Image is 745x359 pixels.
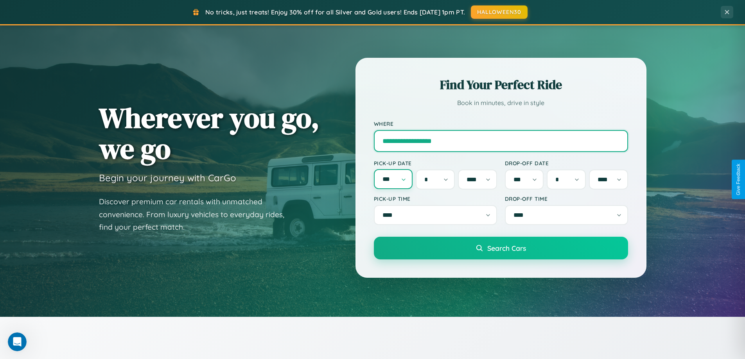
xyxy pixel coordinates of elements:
[736,164,741,195] div: Give Feedback
[374,195,497,202] label: Pick-up Time
[374,237,628,259] button: Search Cars
[374,120,628,127] label: Where
[99,172,236,184] h3: Begin your journey with CarGo
[374,97,628,109] p: Book in minutes, drive in style
[505,195,628,202] label: Drop-off Time
[205,8,465,16] span: No tricks, just treats! Enjoy 30% off for all Silver and Gold users! Ends [DATE] 1pm PT.
[99,102,320,164] h1: Wherever you go, we go
[505,160,628,166] label: Drop-off Date
[99,195,294,234] p: Discover premium car rentals with unmatched convenience. From luxury vehicles to everyday rides, ...
[8,332,27,351] iframe: Intercom live chat
[471,5,528,19] button: HALLOWEEN30
[487,244,526,252] span: Search Cars
[374,160,497,166] label: Pick-up Date
[374,76,628,93] h2: Find Your Perfect Ride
